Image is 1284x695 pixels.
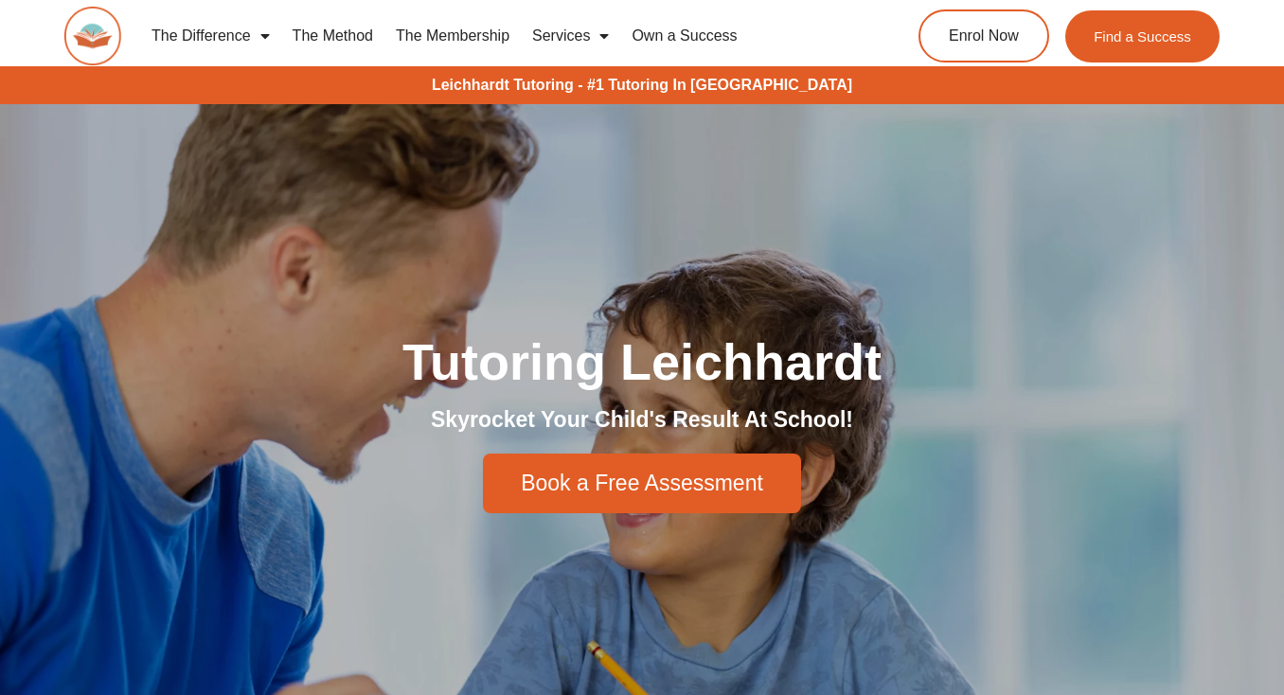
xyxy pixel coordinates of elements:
a: Find a Success [1066,10,1221,62]
a: Enrol Now [918,9,1049,62]
a: The Membership [384,14,521,58]
a: The Difference [140,14,281,58]
a: Book a Free Assessment [483,454,801,513]
a: Services [521,14,620,58]
h2: Skyrocket Your Child's Result At School! [112,406,1172,435]
nav: Menu [140,14,852,58]
span: Enrol Now [949,28,1019,44]
a: Own a Success [620,14,748,58]
h1: Tutoring Leichhardt [112,336,1172,387]
a: The Method [281,14,384,58]
span: Book a Free Assessment [521,472,763,494]
span: Find a Success [1095,29,1192,44]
